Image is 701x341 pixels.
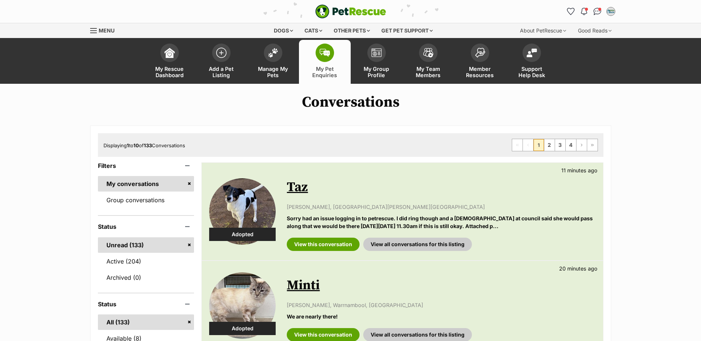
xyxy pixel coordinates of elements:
[578,6,590,17] button: Notifications
[515,66,548,78] span: Support Help Desk
[308,66,341,78] span: My Pet Enquiries
[363,238,472,251] a: View all conversations for this listing
[573,23,617,38] div: Good Reads
[90,23,120,37] a: Menu
[376,23,438,38] div: Get pet support
[523,139,533,151] span: Previous page
[329,23,375,38] div: Other pets
[209,272,276,339] img: Minti
[144,142,152,148] strong: 133
[315,4,386,18] a: PetRescue
[565,6,577,17] a: Favourites
[360,66,393,78] span: My Group Profile
[98,192,194,208] a: Group conversations
[475,48,485,58] img: member-resources-icon-8e73f808a243e03378d46382f2149f9095a855e16c252ad45f914b54edf8863c.svg
[98,314,194,330] a: All (133)
[256,66,290,78] span: Manage My Pets
[287,179,308,196] a: Taz
[299,40,351,84] a: My Pet Enquiries
[555,139,565,151] a: Page 3
[153,66,186,78] span: My Rescue Dashboard
[607,8,615,15] img: Alicia franklin profile pic
[515,23,571,38] div: About PetRescue
[605,6,617,17] button: My account
[534,139,544,151] span: Page 1
[99,27,115,34] span: Menu
[98,270,194,285] a: Archived (0)
[587,139,598,151] a: Last page
[287,277,320,294] a: Minti
[412,66,445,78] span: My Team Members
[592,6,603,17] a: Conversations
[164,48,175,58] img: dashboard-icon-eb2f2d2d3e046f16d808141f083e7271f6b2e854fb5c12c21221c1fb7104beca.svg
[527,48,537,57] img: help-desk-icon-fdf02630f3aa405de69fd3d07c3f3aa587a6932b1a1747fa1d2bba05be0121f9.svg
[299,23,327,38] div: Cats
[269,23,298,38] div: Dogs
[454,40,506,84] a: Member Resources
[463,66,497,78] span: Member Resources
[320,49,330,57] img: pet-enquiries-icon-7e3ad2cf08bfb03b45e93fb7055b45f3efa6380592205ae92323e6603595dc1f.svg
[287,301,595,309] p: [PERSON_NAME], Warrnambool, [GEOGRAPHIC_DATA]
[423,48,433,58] img: team-members-icon-5396bd8760b3fe7c0b43da4ab00e1e3bb1a5d9ba89233759b79545d2d3fc5d0d.svg
[315,4,386,18] img: logo-e224e6f780fb5917bec1dbf3a21bbac754714ae5b6737aabdf751b685950b380.svg
[209,322,276,335] div: Adopted
[98,301,194,307] header: Status
[195,40,247,84] a: Add a Pet Listing
[205,66,238,78] span: Add a Pet Listing
[581,8,587,15] img: notifications-46538b983faf8c2785f20acdc204bb7945ddae34d4c08c2a6579f10ce5e182be.svg
[565,6,617,17] ul: Account quick links
[544,139,555,151] a: Page 2
[287,214,595,230] p: Sorry had an issue logging in to petrescue. I did ring though and a [DEMOGRAPHIC_DATA] at council...
[144,40,195,84] a: My Rescue Dashboard
[371,48,382,57] img: group-profile-icon-3fa3cf56718a62981997c0bc7e787c4b2cf8bcc04b72c1350f741eb67cf2f40e.svg
[287,238,360,251] a: View this conversation
[561,166,598,174] p: 11 minutes ago
[98,223,194,230] header: Status
[133,142,139,148] strong: 10
[247,40,299,84] a: Manage My Pets
[512,139,598,151] nav: Pagination
[98,176,194,192] a: My conversations
[593,8,601,15] img: chat-41dd97257d64d25036548639549fe6c8038ab92f7586957e7f3b1b290dea8141.svg
[287,203,595,211] p: [PERSON_NAME], [GEOGRAPHIC_DATA][PERSON_NAME][GEOGRAPHIC_DATA]
[209,178,276,245] img: Taz
[268,48,278,58] img: manage-my-pets-icon-02211641906a0b7f246fdf0571729dbe1e7629f14944591b6c1af311fb30b64b.svg
[209,228,276,241] div: Adopted
[402,40,454,84] a: My Team Members
[98,254,194,269] a: Active (204)
[506,40,558,84] a: Support Help Desk
[127,142,129,148] strong: 1
[512,139,523,151] span: First page
[287,313,595,320] p: We are nearly there!
[351,40,402,84] a: My Group Profile
[98,237,194,253] a: Unread (133)
[566,139,576,151] a: Page 4
[98,162,194,169] header: Filters
[559,265,598,272] p: 20 minutes ago
[216,48,227,58] img: add-pet-listing-icon-0afa8454b4691262ce3f59096e99ab1cd57d4a30225e0717b998d2c9b9846f56.svg
[576,139,587,151] a: Next page
[103,142,185,148] span: Displaying to of Conversations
